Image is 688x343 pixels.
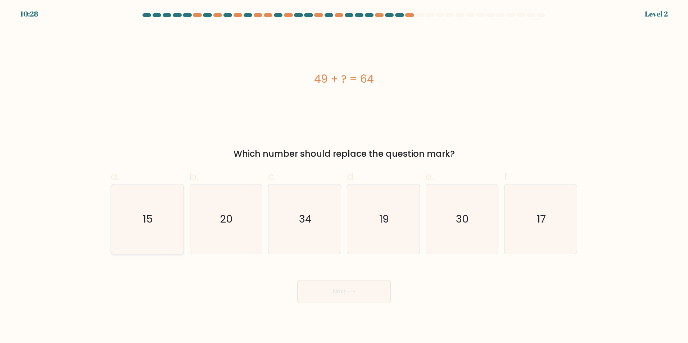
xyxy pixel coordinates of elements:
span: c. [268,169,276,183]
span: f. [504,169,509,183]
span: a. [111,169,119,183]
text: 30 [456,212,469,226]
button: Next [297,280,391,303]
text: 17 [537,212,546,226]
text: 19 [379,212,389,226]
text: 15 [143,212,153,226]
div: 49 + ? = 64 [111,71,577,87]
span: b. [190,169,198,183]
div: Level 2 [645,9,668,19]
span: e. [426,169,434,183]
span: d. [347,169,356,183]
div: 10:28 [20,9,38,19]
div: Which number should replace the question mark? [115,147,573,160]
text: 20 [220,212,233,226]
text: 34 [299,212,312,226]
